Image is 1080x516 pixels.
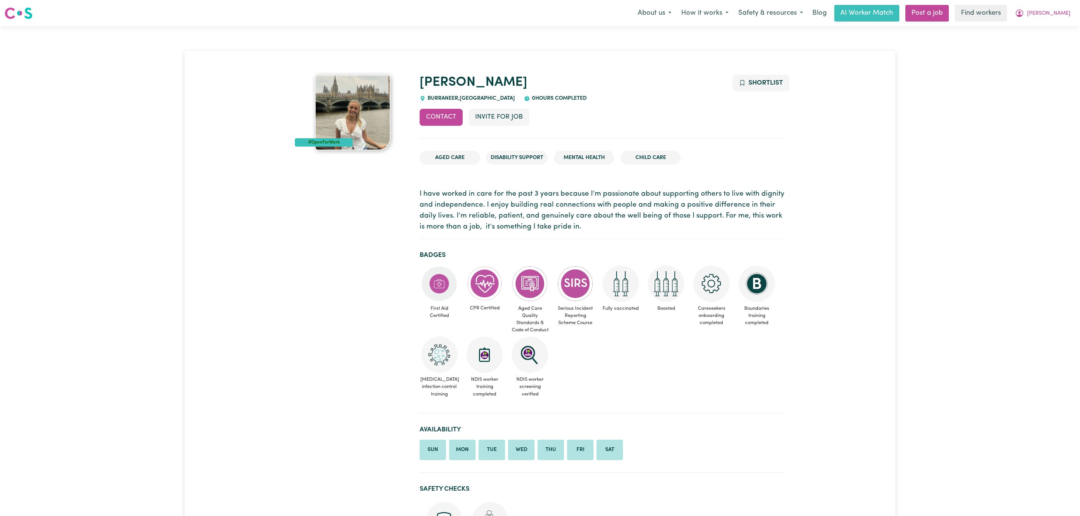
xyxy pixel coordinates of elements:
button: About us [633,5,676,21]
button: Safety & resources [733,5,808,21]
li: Disability Support [486,151,548,165]
a: Post a job [905,5,949,22]
button: Invite for Job [469,109,529,125]
span: BURRANEER , [GEOGRAPHIC_DATA] [426,96,515,101]
img: CS Academy: Careseekers Onboarding course completed [693,266,730,302]
li: Available on Sunday [420,440,446,460]
img: Jade [315,75,390,150]
img: Care and support worker has received booster dose of COVID-19 vaccination [648,266,684,302]
span: First Aid Certified [420,302,459,322]
a: Find workers [955,5,1007,22]
img: Care and support worker has completed First Aid Certification [421,266,457,302]
li: Aged Care [420,151,480,165]
img: Careseekers logo [5,6,33,20]
img: CS Academy: Serious Incident Reporting Scheme course completed [557,266,593,302]
img: Care and support worker has completed CPR Certification [466,266,503,302]
span: NDIS worker screening verified [510,373,550,401]
span: Fully vaccinated [601,302,640,315]
button: Add to shortlist [733,75,790,91]
a: Blog [808,5,831,22]
span: Serious Incident Reporting Scheme Course [556,302,595,330]
h2: Badges [420,251,785,259]
a: Jade 's profile picture'#OpenForWork [295,75,411,150]
span: NDIS worker training completed [465,373,504,401]
li: Mental Health [554,151,614,165]
li: Child care [620,151,681,165]
li: Available on Thursday [538,440,564,460]
img: NDIS Worker Screening Verified [512,337,548,373]
img: CS Academy: Boundaries in care and support work course completed [739,266,775,302]
span: [PERSON_NAME] [1027,9,1071,18]
img: Care and support worker has received 2 doses of COVID-19 vaccine [603,266,639,302]
button: My Account [1010,5,1075,21]
img: CS Academy: COVID-19 Infection Control Training course completed [421,337,457,373]
button: Contact [420,109,463,125]
a: AI Worker Match [834,5,899,22]
li: Available on Monday [449,440,476,460]
span: Aged Care Quality Standards & Code of Conduct [510,302,550,337]
li: Available on Tuesday [479,440,505,460]
span: CPR Certified [465,301,504,315]
a: [PERSON_NAME] [420,76,527,89]
img: CS Academy: Aged Care Quality Standards & Code of Conduct course completed [512,266,548,302]
span: Shortlist [748,80,783,86]
div: #OpenForWork [295,138,353,147]
img: CS Academy: Introduction to NDIS Worker Training course completed [466,337,503,373]
span: [MEDICAL_DATA] infection control training [420,373,459,401]
span: Boundaries training completed [737,302,776,330]
li: Available on Saturday [597,440,623,460]
h2: Safety Checks [420,485,785,493]
span: 0 hours completed [530,96,587,101]
a: Careseekers logo [5,5,33,22]
li: Available on Wednesday [508,440,535,460]
button: How it works [676,5,733,21]
span: Boosted [646,302,686,315]
span: Careseekers onboarding completed [692,302,731,330]
h2: Availability [420,426,785,434]
p: I have worked in care for the past 3 years because I’m passionate about supporting others to live... [420,189,785,232]
li: Available on Friday [567,440,593,460]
